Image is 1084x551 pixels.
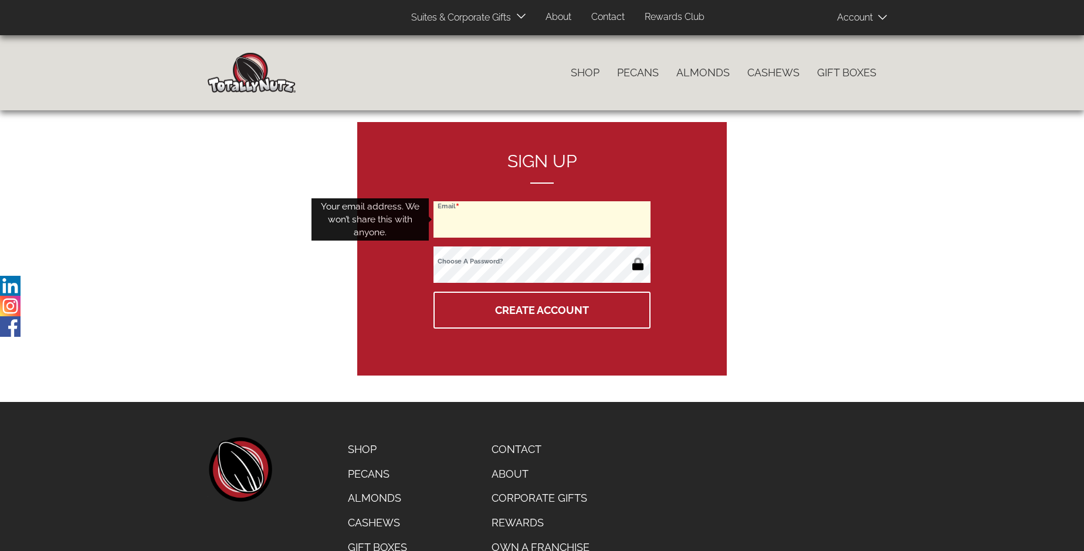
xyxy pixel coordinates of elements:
a: Shop [562,60,608,85]
a: About [483,462,598,486]
a: Contact [483,437,598,462]
a: Contact [582,6,634,29]
a: Corporate Gifts [483,486,598,511]
a: Almonds [339,486,416,511]
div: Your email address. We won’t share this with anyone. [311,198,429,241]
a: home [208,437,272,502]
img: Home [208,53,296,93]
a: About [537,6,580,29]
a: Rewards Club [636,6,713,29]
a: Shop [339,437,416,462]
a: Rewards [483,511,598,535]
button: Create Account [433,292,651,329]
a: Gift Boxes [808,60,885,85]
a: Almonds [668,60,739,85]
a: Cashews [739,60,808,85]
h2: Sign up [433,151,651,184]
a: Pecans [608,60,668,85]
input: Email [433,201,651,238]
a: Cashews [339,511,416,535]
a: Pecans [339,462,416,486]
a: Suites & Corporate Gifts [402,6,514,29]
